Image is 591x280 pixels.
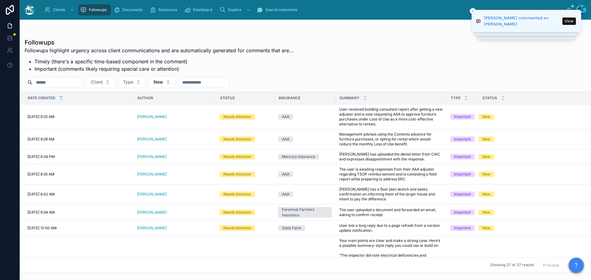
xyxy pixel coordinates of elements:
[470,8,476,14] button: Close toast
[482,154,490,160] div: New
[450,225,475,231] a: Important
[278,225,332,231] a: State Farm
[278,154,332,160] a: Mercury Insurance
[118,76,146,88] button: Select Button
[28,96,55,101] span: Date Created
[27,192,55,197] span: [DATE] 8:42 AM
[450,172,475,177] a: Important
[218,4,254,15] a: Explore
[490,263,534,268] span: Showing 37 of 37 results
[39,3,566,17] div: scrollable content
[454,114,471,120] div: Important
[220,154,271,160] a: Needs Attention
[482,210,490,215] div: New
[53,7,65,12] span: Clients
[220,225,271,231] a: Needs Attention
[223,114,251,120] div: Needs Attention
[450,191,475,197] a: Important
[479,210,583,215] a: New
[220,172,271,177] a: Needs Attention
[148,4,181,15] a: Resources
[25,5,34,15] img: App logo
[278,207,332,218] a: Foremost Farmers Insurance
[34,65,294,73] li: Important (comments likely requiring special care or attention)
[282,225,301,231] div: State Farm
[450,114,475,120] a: Important
[137,192,167,197] a: [PERSON_NAME]
[220,96,235,101] span: Status
[220,136,271,142] a: Needs Attention
[137,137,212,142] a: [PERSON_NAME]
[339,132,443,147] a: Management advises using the Contents advance for furniture purchases, or opting for rental which...
[137,210,212,215] a: [PERSON_NAME]
[137,226,167,231] span: [PERSON_NAME]
[340,96,360,101] span: Summary
[223,210,251,215] div: Needs Attention
[27,210,130,215] a: [DATE] 9:34 AM
[339,187,443,202] a: [PERSON_NAME] has a floor plan sketch and seeks confirmation on informing them of the larger hous...
[137,172,167,177] a: [PERSON_NAME]
[42,4,77,15] a: Clients
[27,226,130,231] a: [DATE] 10:50 AM
[451,96,460,101] span: Type
[454,172,471,177] div: Important
[339,107,443,127] span: User received building consultant report after getting a new adjuster and is now requesting AAA t...
[482,96,497,101] span: Status
[454,210,471,215] div: Important
[27,192,130,197] a: [DATE] 8:42 AM
[339,167,443,182] span: The user is awaiting responses from their AAA adjuster regarding TSOP reimbursement and is contes...
[450,154,475,160] a: Important
[339,223,443,233] a: User lost a long reply due to a page refresh from a version update notification.
[27,172,130,177] a: [DATE] 8:35 AM
[27,154,130,159] a: [DATE] 6:34 PM
[484,15,561,27] div: [PERSON_NAME] commented on [PERSON_NAME]
[89,7,107,12] span: Followups
[482,114,490,120] div: New
[479,136,583,142] a: New
[228,7,241,12] span: Explore
[223,136,251,142] div: Needs Attention
[27,210,55,215] span: [DATE] 9:34 AM
[137,114,167,119] a: [PERSON_NAME]
[278,136,332,142] a: AAA
[450,210,475,215] a: Important
[183,4,216,15] a: Dashboard
[137,154,167,159] a: [PERSON_NAME]
[27,114,130,119] a: [DATE] 9:25 AM
[34,58,294,65] li: Timely (there's a specific time-based component in the comment)
[479,114,583,120] a: New
[339,207,443,217] span: The user uploaded a document and forwarded an email, asking to confirm receipt.
[482,136,490,142] div: New
[223,191,251,197] div: Needs Attention
[482,172,490,177] div: New
[27,226,57,231] span: [DATE] 10:50 AM
[220,210,271,215] a: Needs Attention
[137,172,212,177] a: [PERSON_NAME]
[476,18,481,25] img: Notification icon
[123,7,143,12] span: Documents
[112,4,147,15] a: Documents
[137,210,167,215] a: [PERSON_NAME]
[450,136,475,142] a: Important
[223,172,251,177] div: Needs Attention
[278,172,332,177] a: AAA
[479,172,583,177] a: New
[482,225,490,231] div: New
[27,114,54,119] span: [DATE] 9:25 AM
[282,207,328,218] div: Foremost Farmers Insurance
[27,137,54,142] span: [DATE] 9:28 AM
[137,226,212,231] a: [PERSON_NAME]
[137,114,212,119] a: [PERSON_NAME]
[282,114,289,120] div: AAA
[78,4,111,15] a: Followups
[454,191,471,197] div: Important
[482,191,490,197] div: New
[27,154,55,159] span: [DATE] 6:34 PM
[282,172,289,177] div: AAA
[282,191,289,197] div: AAA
